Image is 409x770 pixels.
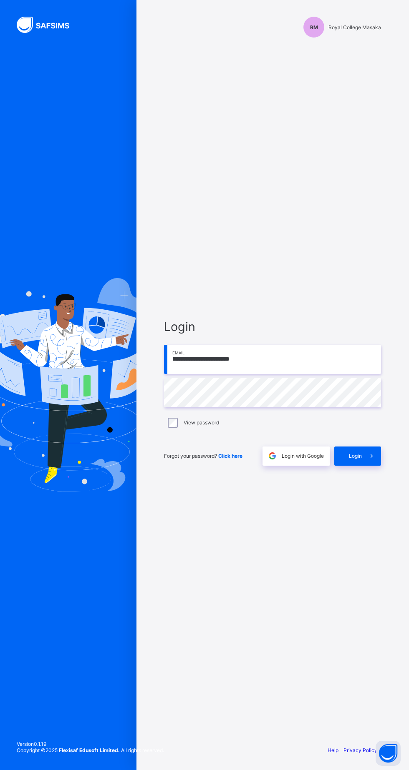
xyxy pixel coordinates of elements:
[349,453,362,459] span: Login
[268,451,277,461] img: google.396cfc9801f0270233282035f929180a.svg
[310,24,318,30] span: RM
[328,747,338,753] a: Help
[164,453,242,459] span: Forgot your password?
[164,319,381,334] span: Login
[17,741,164,747] span: Version 0.1.19
[17,17,79,33] img: SAFSIMS Logo
[59,747,120,753] strong: Flexisaf Edusoft Limited.
[328,24,381,30] span: Royal College Masaka
[17,747,164,753] span: Copyright © 2025 All rights reserved.
[184,419,219,426] label: View password
[218,453,242,459] a: Click here
[282,453,324,459] span: Login with Google
[343,747,377,753] a: Privacy Policy
[376,741,401,766] button: Open asap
